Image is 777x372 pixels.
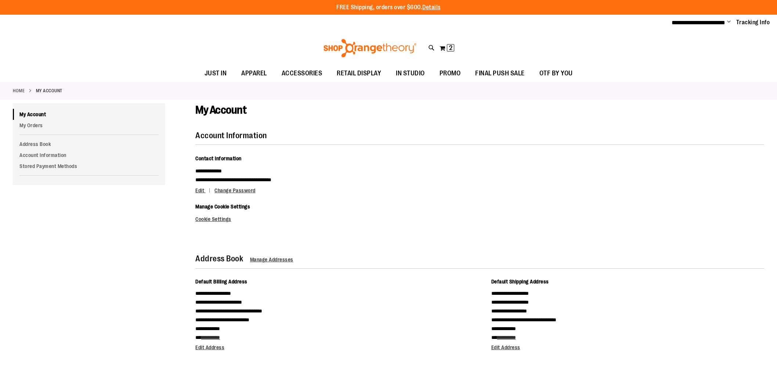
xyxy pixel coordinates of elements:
[195,279,247,285] span: Default Billing Address
[396,65,425,82] span: IN STUDIO
[195,216,231,222] a: Cookie Settings
[13,139,165,150] a: Address Book
[250,257,293,262] a: Manage Addresses
[282,65,322,82] span: ACCESSORIES
[539,65,573,82] span: OTF BY YOU
[13,161,165,172] a: Stored Payment Methods
[195,131,267,140] strong: Account Information
[475,65,525,82] span: FINAL PUSH SALE
[449,44,452,51] span: 2
[13,150,165,161] a: Account Information
[195,155,242,161] span: Contact Information
[491,344,520,350] a: Edit Address
[195,104,246,116] span: My Account
[214,187,256,193] a: Change Password
[336,3,441,12] p: FREE Shipping, orders over $600.
[422,4,441,11] a: Details
[322,39,418,57] img: Shop Orangetheory
[337,65,381,82] span: RETAIL DISPLAY
[491,279,549,285] span: Default Shipping Address
[736,18,770,26] a: Tracking Info
[13,109,165,120] a: My Account
[13,87,25,94] a: Home
[205,65,227,82] span: JUST IN
[241,65,267,82] span: APPAREL
[13,120,165,131] a: My Orders
[195,254,243,263] strong: Address Book
[36,87,62,94] strong: My Account
[195,187,204,193] span: Edit
[440,65,461,82] span: PROMO
[195,344,224,350] a: Edit Address
[195,204,250,210] span: Manage Cookie Settings
[195,187,213,193] a: Edit
[727,19,731,26] button: Account menu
